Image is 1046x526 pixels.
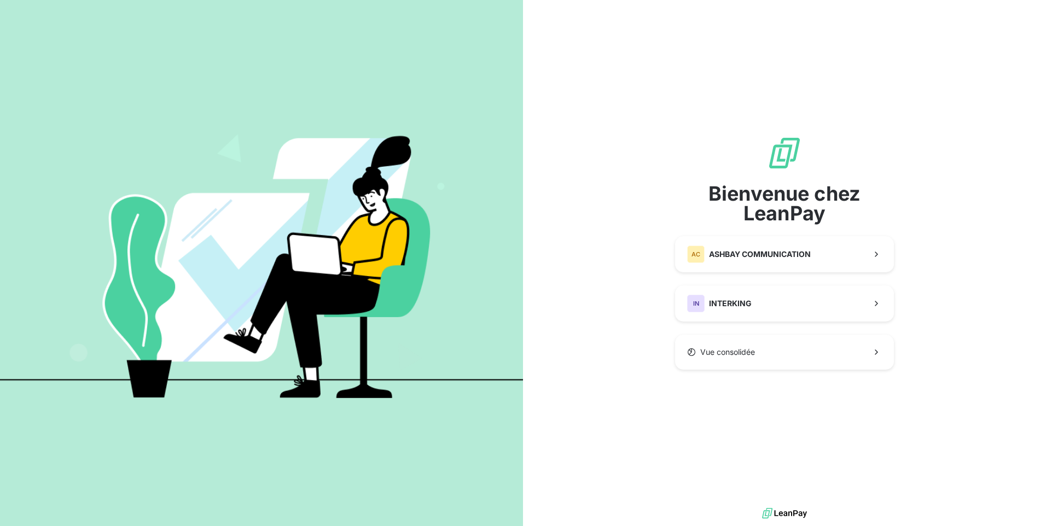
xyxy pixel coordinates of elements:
div: IN [687,295,705,312]
span: INTERKING [709,298,752,309]
span: Vue consolidée [700,347,755,358]
button: Vue consolidée [675,335,894,370]
span: Bienvenue chez LeanPay [675,184,894,223]
button: ACASHBAY COMMUNICATION [675,236,894,272]
div: AC [687,246,705,263]
img: logo [762,505,807,522]
span: ASHBAY COMMUNICATION [709,249,811,260]
button: ININTERKING [675,285,894,322]
img: logo sigle [767,136,802,171]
